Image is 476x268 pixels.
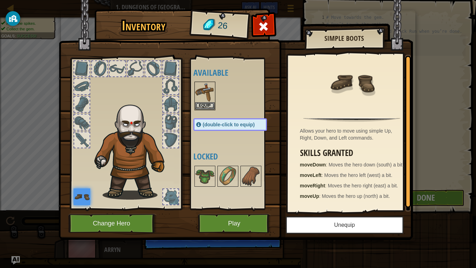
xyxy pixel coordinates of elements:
span: : [319,193,322,199]
h1: Inventory [99,18,188,33]
img: portrait.png [195,82,215,102]
span: 26 [217,19,228,32]
h4: Available [193,68,281,77]
img: goliath_hair.png [91,98,176,200]
h3: Skills Granted [300,148,407,158]
img: portrait.png [329,60,375,105]
img: portrait.png [74,188,90,205]
div: Allows your hero to move using simple Up, Right, Down, and Left commands. [300,127,407,141]
img: portrait.png [218,166,238,186]
button: Change Hero [68,214,157,233]
button: Equip [195,102,215,110]
strong: moveLeft [300,172,322,178]
img: portrait.png [195,166,215,186]
img: portrait.png [241,166,261,186]
strong: moveUp [300,193,319,199]
span: Moves the hero right (east) a bit. [328,183,398,188]
strong: moveDown [300,162,326,167]
span: Moves the hero up (north) a bit. [322,193,390,199]
span: Moves the hero down (south) a bit. [329,162,404,167]
span: : [325,183,328,188]
button: Play [198,214,271,233]
span: : [322,172,324,178]
button: Unequip [286,216,404,234]
h2: Simple Boots [312,35,377,42]
h4: Locked [193,152,281,161]
span: Moves the hero left (west) a bit. [324,172,392,178]
span: (double-click to equip) [203,122,255,127]
button: GoGuardian Privacy Information [6,11,20,26]
strong: moveRight [300,183,325,188]
img: hr.png [303,117,400,122]
span: : [326,162,329,167]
